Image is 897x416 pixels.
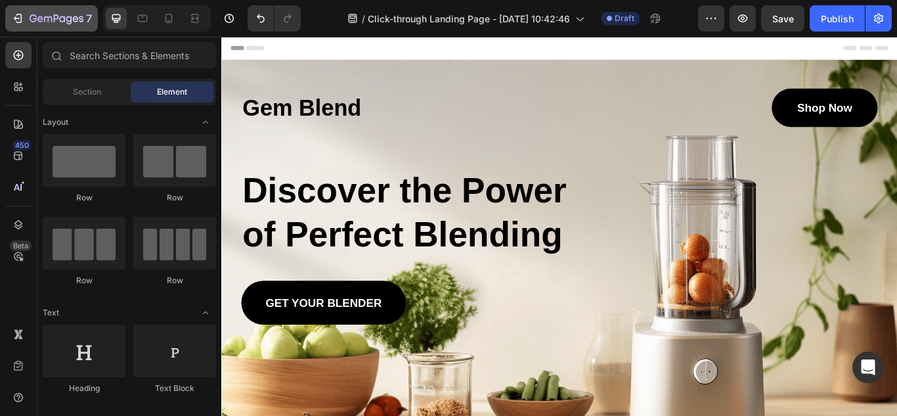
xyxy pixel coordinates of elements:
[195,112,216,133] span: Toggle open
[368,12,570,26] span: Click-through Landing Page - [DATE] 10:42:46
[248,5,301,32] div: Undo/Redo
[23,285,215,336] a: GET YOUR BLENDER
[43,275,125,287] div: Row
[43,382,125,394] div: Heading
[157,86,187,98] span: Element
[43,116,68,128] span: Layout
[821,12,854,26] div: Publish
[86,11,92,26] p: 7
[195,302,216,323] span: Toggle open
[772,13,794,24] span: Save
[671,73,735,93] p: Shop Now
[615,12,634,24] span: Draft
[133,192,216,204] div: Row
[810,5,865,32] button: Publish
[43,307,59,319] span: Text
[73,86,101,98] span: Section
[852,352,884,383] div: Open Intercom Messenger
[10,241,32,251] div: Beta
[43,192,125,204] div: Row
[761,5,804,32] button: Save
[43,42,216,68] input: Search Sections & Elements
[133,275,216,287] div: Row
[51,300,186,320] p: GET YOUR BLENDER
[5,5,98,32] button: 7
[23,152,429,258] h2: Discover the Power of Perfect Blending
[362,12,365,26] span: /
[642,60,765,105] a: Shop Now
[221,37,897,416] iframe: Design area
[12,140,32,150] div: 450
[133,382,216,394] div: Text Block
